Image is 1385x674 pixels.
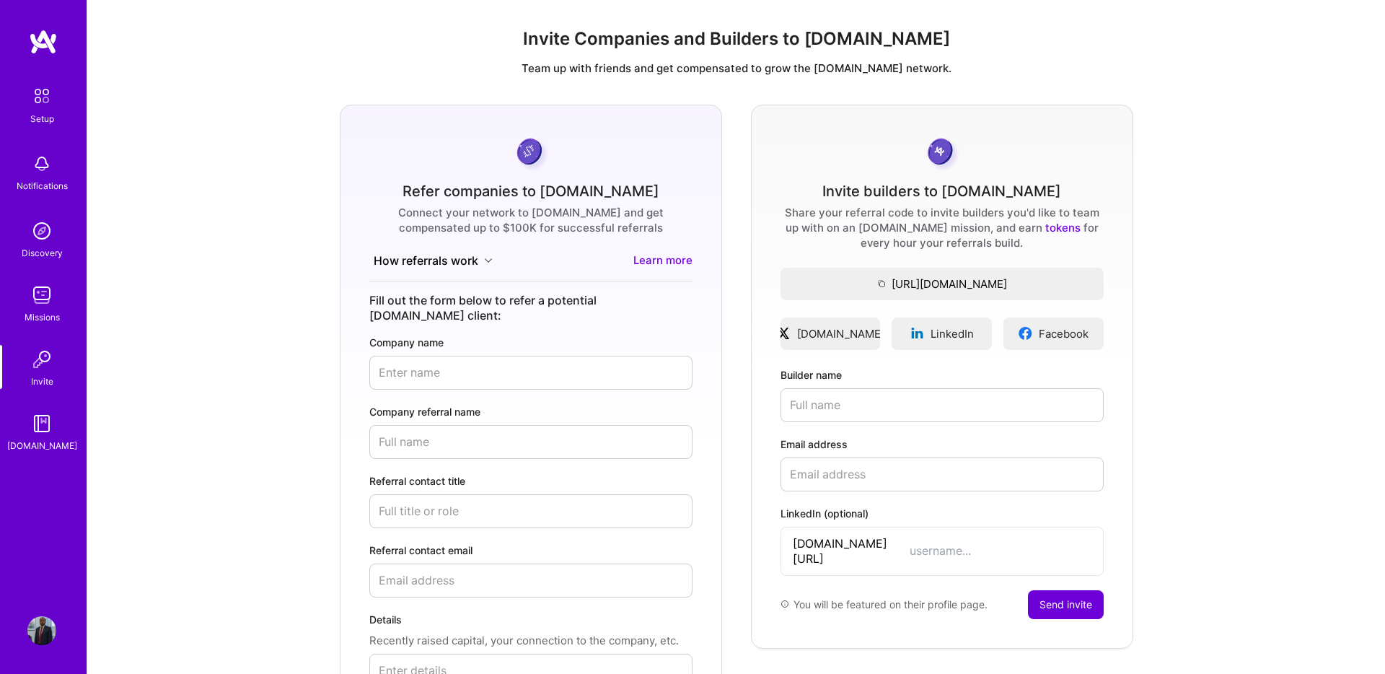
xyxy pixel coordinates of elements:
label: Builder name [781,367,1104,382]
span: LinkedIn [931,326,974,341]
a: tokens [1045,221,1081,235]
input: Full title or role [369,494,692,528]
img: teamwork [27,281,56,310]
span: [DOMAIN_NAME][URL] [793,536,910,566]
div: Notifications [17,178,68,193]
label: Referral contact email [369,543,692,558]
label: Referral contact title [369,473,692,489]
input: Full name [369,425,692,459]
button: Send invite [1028,590,1104,619]
input: Enter name [369,356,692,390]
div: You will be featured on their profile page. [781,590,988,619]
img: facebookLogo [1018,326,1033,341]
p: Recently raised capital, your connection to the company, etc. [369,633,692,648]
button: How referrals work [369,253,497,269]
a: LinkedIn [892,318,992,350]
p: Team up with friends and get compensated to grow the [DOMAIN_NAME] network. [99,61,1373,76]
span: [DOMAIN_NAME] [797,326,884,341]
span: Facebook [1039,326,1089,341]
a: User Avatar [24,616,60,645]
input: username... [910,543,1091,559]
img: guide book [27,409,56,438]
div: Fill out the form below to refer a potential [DOMAIN_NAME] client: [369,293,692,323]
img: linkedinLogo [910,326,925,341]
div: Invite builders to [DOMAIN_NAME] [822,184,1061,199]
a: [DOMAIN_NAME] [781,318,881,350]
img: discovery [27,216,56,245]
div: Invite [31,374,53,389]
img: User Avatar [27,616,56,645]
div: [DOMAIN_NAME] [7,438,77,453]
img: Invite [27,345,56,374]
input: Full name [781,388,1104,422]
label: Company referral name [369,404,692,419]
div: Share your referral code to invite builders you'd like to team up with on an [DOMAIN_NAME] missio... [781,205,1104,250]
a: Learn more [633,253,692,269]
img: xLogo [776,326,791,341]
a: Facebook [1003,318,1104,350]
div: Setup [30,111,54,126]
label: Company name [369,335,692,350]
button: [URL][DOMAIN_NAME] [781,268,1104,300]
label: Email address [781,437,1104,452]
img: logo [29,29,58,55]
span: [URL][DOMAIN_NAME] [781,276,1104,292]
img: purpleCoin [512,134,550,172]
img: setup [27,81,57,111]
label: Details [369,612,692,627]
div: Connect your network to [DOMAIN_NAME] and get compensated up to $100K for successful referrals [369,205,692,235]
input: Email address [781,458,1104,491]
div: Discovery [22,245,63,261]
div: Missions [25,310,60,325]
img: bell [27,149,56,178]
input: Email address [369,564,692,598]
label: LinkedIn (optional) [781,506,1104,521]
div: Refer companies to [DOMAIN_NAME] [403,184,659,199]
img: grayCoin [923,134,961,172]
h1: Invite Companies and Builders to [DOMAIN_NAME] [99,29,1373,50]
